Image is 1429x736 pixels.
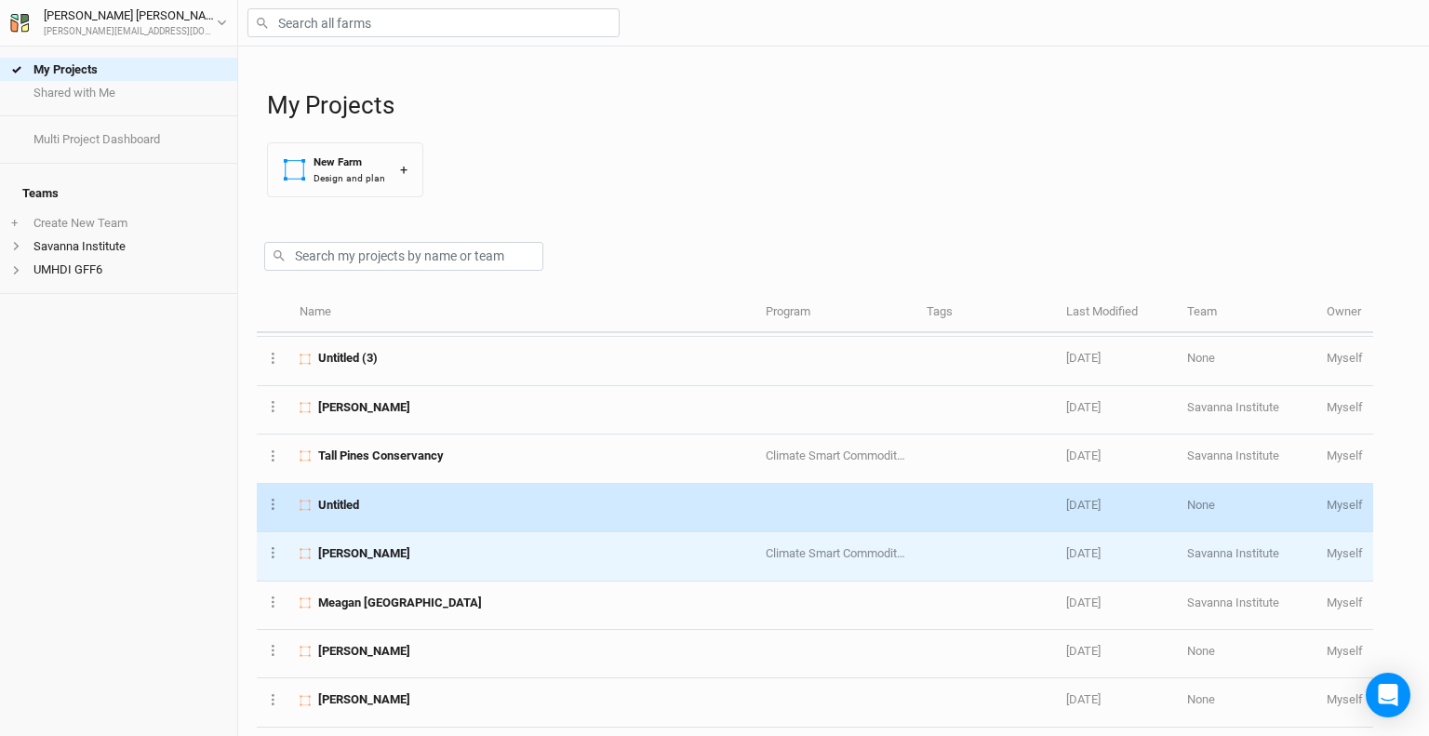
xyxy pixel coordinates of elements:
[1177,630,1316,678] td: None
[314,154,385,170] div: New Farm
[318,399,410,416] span: Daniel Freund
[1327,400,1363,414] span: julie@savannainstitute.org
[1327,692,1363,706] span: julie@savannainstitute.org
[1177,582,1316,630] td: Savanna Institute
[1327,448,1363,462] span: julie@savannainstitute.org
[755,293,915,333] th: Program
[1327,595,1363,609] span: julie@savannainstitute.org
[318,545,410,562] span: Levi Lassa
[314,171,385,185] div: Design and plan
[1316,293,1373,333] th: Owner
[1366,673,1410,717] div: Open Intercom Messenger
[318,350,378,367] span: Untitled (3)
[1066,498,1101,512] span: Apr 30, 2025 1:45 PM
[318,643,410,660] span: Julie Hager
[1327,546,1363,560] span: julie@savannainstitute.org
[1177,293,1316,333] th: Team
[11,216,18,231] span: +
[318,497,359,514] span: Untitled
[1066,400,1101,414] span: May 14, 2025 9:50 AM
[1327,498,1363,512] span: julie@savannainstitute.org
[44,7,217,25] div: [PERSON_NAME] [PERSON_NAME]
[318,448,444,464] span: Tall Pines Conservancy
[1327,644,1363,658] span: julie@savannainstitute.org
[1177,484,1316,532] td: None
[766,546,913,560] span: Climate Smart Commodities
[400,160,407,180] div: +
[1177,435,1316,483] td: Savanna Institute
[318,691,410,708] span: Sara Unkefer
[1177,337,1316,385] td: None
[1056,293,1177,333] th: Last Modified
[264,242,543,271] input: Search my projects by name or team
[267,91,1410,120] h1: My Projects
[44,25,217,39] div: [PERSON_NAME][EMAIL_ADDRESS][DOMAIN_NAME]
[1066,644,1101,658] span: Apr 21, 2025 9:33 AM
[1066,546,1101,560] span: Apr 25, 2025 4:19 PM
[1327,351,1363,365] span: julie@savannainstitute.org
[247,8,620,37] input: Search all farms
[1177,678,1316,727] td: None
[318,595,482,611] span: Meagan Paris
[1066,692,1101,706] span: Apr 18, 2025 12:54 PM
[1177,386,1316,435] td: Savanna Institute
[1177,532,1316,581] td: Savanna Institute
[267,142,423,197] button: New FarmDesign and plan+
[11,175,226,212] h4: Teams
[9,6,228,39] button: [PERSON_NAME] [PERSON_NAME][PERSON_NAME][EMAIL_ADDRESS][DOMAIN_NAME]
[1066,595,1101,609] span: Apr 24, 2025 10:35 AM
[1066,448,1101,462] span: Apr 30, 2025 2:26 PM
[1066,351,1101,365] span: May 27, 2025 4:18 PM
[916,293,1056,333] th: Tags
[289,293,755,333] th: Name
[766,448,913,462] span: Climate Smart Commodities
